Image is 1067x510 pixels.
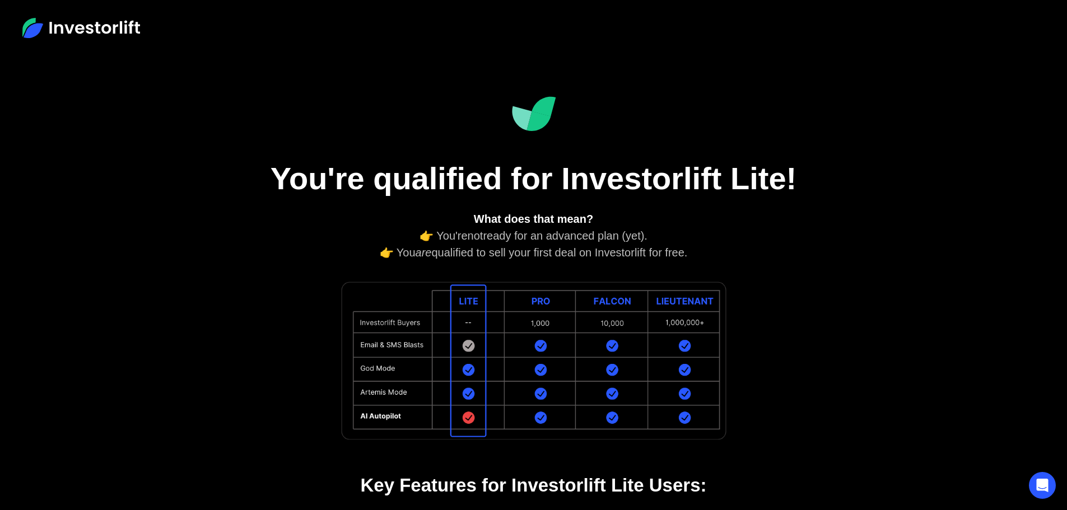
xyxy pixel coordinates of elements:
div: 👉 You're ready for an advanced plan (yet). 👉 You qualified to sell your first deal on Investorlif... [293,210,775,261]
div: Open Intercom Messenger [1029,472,1056,499]
strong: Key Features for Investorlift Lite Users: [360,475,706,495]
img: Investorlift Dashboard [511,96,556,132]
em: not [468,230,483,242]
strong: What does that mean? [474,213,593,225]
h1: You're qualified for Investorlift Lite! [254,160,814,197]
em: are [416,246,432,259]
